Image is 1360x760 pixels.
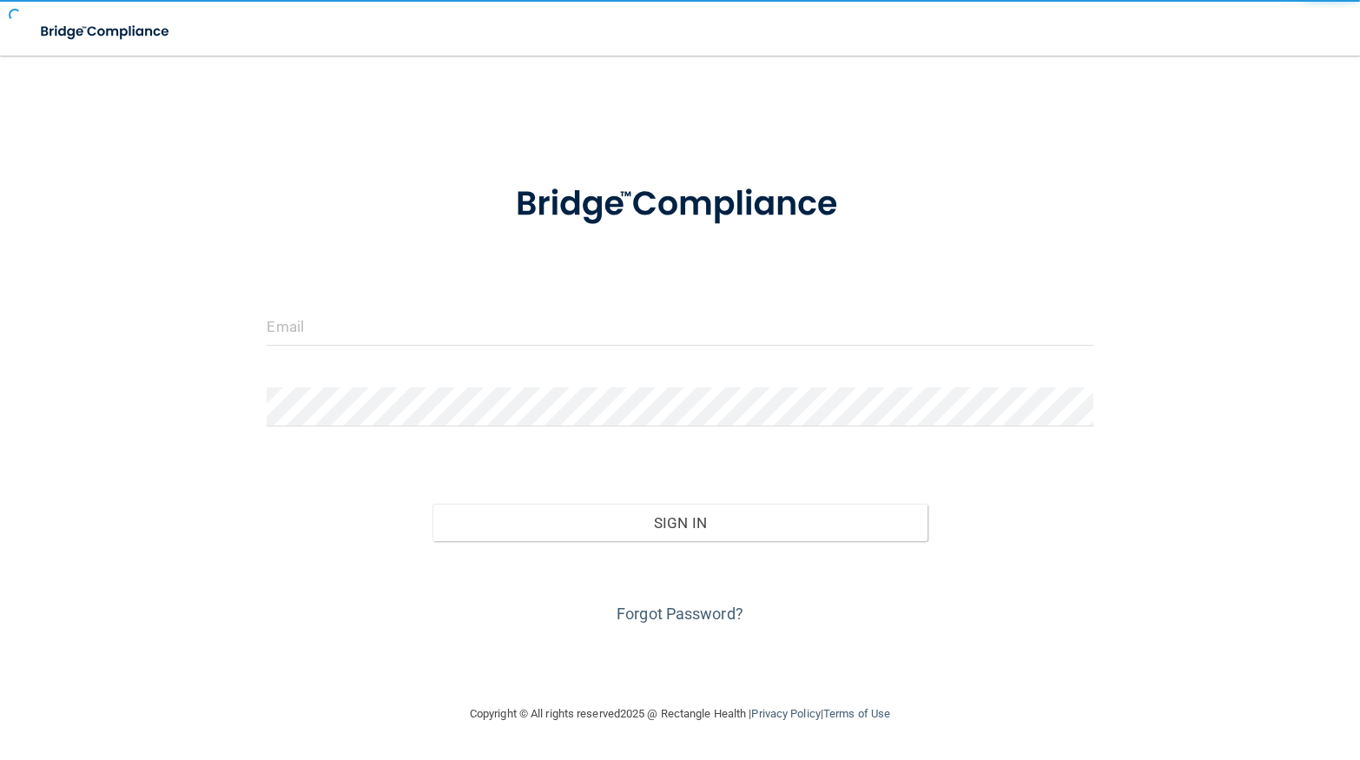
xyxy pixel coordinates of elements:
[432,504,928,542] button: Sign In
[480,160,881,249] img: bridge_compliance_login_screen.278c3ca4.svg
[617,605,743,623] a: Forgot Password?
[26,14,186,50] img: bridge_compliance_login_screen.278c3ca4.svg
[751,707,820,720] a: Privacy Policy
[267,307,1093,346] input: Email
[823,707,890,720] a: Terms of Use
[363,686,997,742] div: Copyright © All rights reserved 2025 @ Rectangle Health | |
